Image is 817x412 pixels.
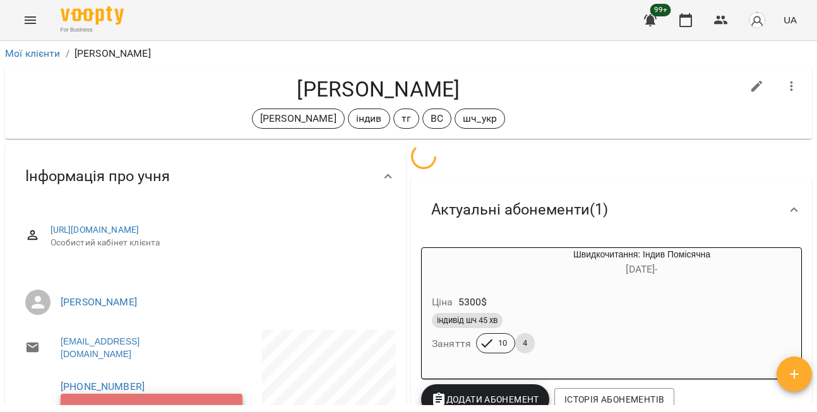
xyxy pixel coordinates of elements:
[482,248,801,278] div: Швидкочитання: Індив Помісячна
[402,111,411,126] p: тг
[356,111,382,126] p: індив
[15,76,742,102] h4: [PERSON_NAME]
[455,109,505,129] div: шч_укр
[252,109,345,129] div: [PERSON_NAME]
[61,26,124,34] span: For Business
[61,296,137,308] a: [PERSON_NAME]
[422,248,801,368] button: Швидкочитання: Індив Помісячна[DATE]- Ціна5300$індивід шч 45 хвЗаняття104
[431,200,608,220] span: Актуальні абонементи ( 1 )
[784,13,797,26] span: UA
[463,111,497,126] p: шч_укр
[432,315,503,326] span: індивід шч 45 хв
[432,335,471,353] h6: Заняття
[431,111,443,126] p: ВС
[422,109,451,129] div: ВС
[61,6,124,25] img: Voopty Logo
[61,335,193,360] a: [EMAIL_ADDRESS][DOMAIN_NAME]
[650,4,671,16] span: 99+
[554,388,674,411] button: Історія абонементів
[458,295,487,310] p: 5300 $
[422,248,482,278] div: Швидкочитання: Індив Помісячна
[348,109,390,129] div: індив
[5,47,61,59] a: Мої клієнти
[5,144,406,209] div: Інформація про учня
[61,380,145,392] a: [PHONE_NUMBER]
[75,46,151,61] p: [PERSON_NAME]
[25,167,170,186] span: Інформація про учня
[411,177,812,242] div: Актуальні абонементи(1)
[66,46,69,61] li: /
[515,338,535,349] span: 4
[260,111,337,126] p: [PERSON_NAME]
[564,392,664,407] span: Історія абонементів
[51,237,386,249] span: Особистий кабінет клієнта
[15,5,45,35] button: Menu
[51,225,140,235] a: [URL][DOMAIN_NAME]
[778,8,802,32] button: UA
[491,338,515,349] span: 10
[393,109,419,129] div: тг
[748,11,766,29] img: avatar_s.png
[432,293,453,311] h6: Ціна
[5,46,812,61] nav: breadcrumb
[431,392,539,407] span: Додати Абонемент
[626,263,657,275] span: [DATE] -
